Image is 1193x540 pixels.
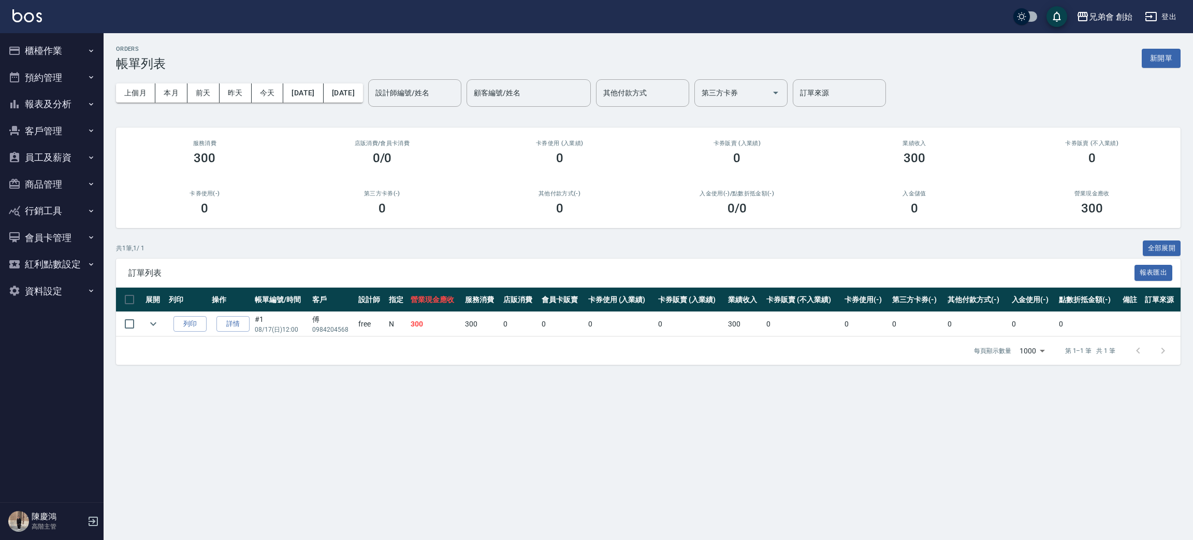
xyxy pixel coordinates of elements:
th: 客戶 [310,288,356,312]
th: 卡券使用 (入業績) [586,288,656,312]
button: 紅利點數設定 [4,251,99,278]
th: 卡券販賣 (入業績) [656,288,725,312]
h5: 陳慶鴻 [32,511,84,522]
button: [DATE] [324,83,363,103]
p: 共 1 筆, 1 / 1 [116,244,144,253]
img: Person [8,511,29,532]
h3: 0/0 [373,151,392,165]
h3: 300 [904,151,925,165]
th: 展開 [143,288,166,312]
h3: 帳單列表 [116,56,166,71]
button: Open [767,84,784,101]
th: 業績收入 [725,288,764,312]
td: 0 [1056,312,1120,336]
h2: 卡券使用(-) [128,190,281,197]
h3: 0 [1088,151,1096,165]
button: 本月 [155,83,187,103]
th: 操作 [209,288,252,312]
td: free [356,312,386,336]
button: 會員卡管理 [4,224,99,251]
th: 入金使用(-) [1009,288,1057,312]
td: 0 [539,312,586,336]
td: 0 [945,312,1009,336]
h3: 300 [1081,201,1103,216]
button: save [1046,6,1067,27]
p: 每頁顯示數量 [974,346,1011,356]
p: 第 1–1 筆 共 1 筆 [1065,346,1115,356]
h2: 店販消費 /會員卡消費 [306,140,459,147]
th: 設計師 [356,288,386,312]
p: 0984204568 [312,325,353,334]
h3: 服務消費 [128,140,281,147]
h2: 入金使用(-) /點數折抵金額(-) [661,190,813,197]
td: N [386,312,409,336]
button: 上個月 [116,83,155,103]
th: 帳單編號/時間 [252,288,310,312]
td: 300 [408,312,462,336]
th: 卡券使用(-) [842,288,890,312]
button: 預約管理 [4,64,99,91]
td: 0 [1009,312,1057,336]
th: 列印 [166,288,209,312]
button: 全部展開 [1143,240,1181,257]
h2: 第三方卡券(-) [306,190,459,197]
button: 報表匯出 [1134,265,1173,281]
h2: ORDERS [116,46,166,52]
button: 員工及薪資 [4,144,99,171]
td: 0 [586,312,656,336]
th: 第三方卡券(-) [890,288,945,312]
button: 新開單 [1142,49,1181,68]
h2: 入金儲值 [838,190,991,197]
h3: 0 [911,201,918,216]
a: 報表匯出 [1134,267,1173,277]
h2: 業績收入 [838,140,991,147]
th: 訂單來源 [1142,288,1181,312]
button: 資料設定 [4,278,99,305]
h3: 300 [194,151,215,165]
td: 0 [890,312,945,336]
th: 店販消費 [501,288,539,312]
th: 備註 [1120,288,1142,312]
button: expand row [146,316,161,332]
th: 服務消費 [462,288,501,312]
button: 櫃檯作業 [4,37,99,64]
h2: 其他付款方式(-) [483,190,636,197]
span: 訂單列表 [128,268,1134,278]
th: 會員卡販賣 [539,288,586,312]
button: 登出 [1141,7,1181,26]
th: 點數折抵金額(-) [1056,288,1120,312]
h2: 卡券販賣 (入業績) [661,140,813,147]
button: [DATE] [283,83,323,103]
td: 0 [501,312,539,336]
th: 指定 [386,288,409,312]
h3: 0 [379,201,386,216]
button: 前天 [187,83,220,103]
h2: 營業現金應收 [1015,190,1168,197]
button: 列印 [173,316,207,332]
a: 新開單 [1142,53,1181,63]
button: 行銷工具 [4,197,99,224]
a: 詳情 [216,316,250,332]
td: 0 [842,312,890,336]
button: 兄弟會 創始 [1072,6,1137,27]
h3: 0 [733,151,740,165]
h3: 0 [556,151,563,165]
div: 傅 [312,314,353,325]
button: 報表及分析 [4,91,99,118]
h3: 0 /0 [728,201,747,216]
h3: 0 [556,201,563,216]
button: 昨天 [220,83,252,103]
th: 其他付款方式(-) [945,288,1009,312]
p: 08/17 (日) 12:00 [255,325,307,334]
th: 營業現金應收 [408,288,462,312]
h2: 卡券使用 (入業績) [483,140,636,147]
th: 卡券販賣 (不入業績) [764,288,842,312]
td: 0 [764,312,842,336]
div: 1000 [1015,337,1049,365]
div: 兄弟會 創始 [1089,10,1132,23]
td: 300 [725,312,764,336]
td: 0 [656,312,725,336]
button: 今天 [252,83,284,103]
img: Logo [12,9,42,22]
td: #1 [252,312,310,336]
